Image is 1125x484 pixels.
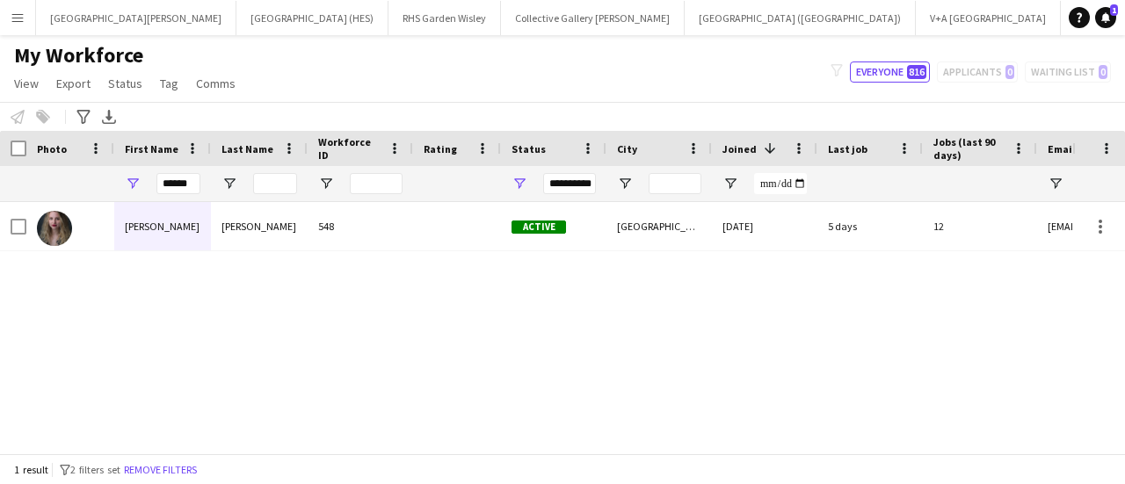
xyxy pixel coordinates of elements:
span: Status [512,142,546,155]
div: [GEOGRAPHIC_DATA] [606,202,712,250]
span: Tag [160,76,178,91]
button: Open Filter Menu [1048,176,1063,191]
span: Jobs (last 90 days) [933,135,1005,162]
div: 5 days [817,202,923,250]
div: [PERSON_NAME] [114,202,211,250]
span: Workforce ID [318,135,381,162]
a: Export [49,72,98,95]
button: [GEOGRAPHIC_DATA][PERSON_NAME] [36,1,236,35]
div: [DATE] [712,202,817,250]
div: [PERSON_NAME] [211,202,308,250]
span: Active [512,220,566,234]
span: Last job [828,142,867,155]
app-action-btn: Export XLSX [98,106,120,127]
a: Comms [189,72,243,95]
input: Workforce ID Filter Input [350,173,403,194]
span: Photo [37,142,67,155]
a: View [7,72,46,95]
button: Everyone816 [850,61,930,83]
input: Last Name Filter Input [253,173,297,194]
button: Open Filter Menu [722,176,738,191]
span: Status [108,76,142,91]
button: [GEOGRAPHIC_DATA] ([GEOGRAPHIC_DATA]) [685,1,916,35]
span: First Name [125,142,178,155]
span: 2 filters set [70,463,120,476]
button: Open Filter Menu [125,176,141,191]
span: Email [1048,142,1076,155]
span: Export [56,76,91,91]
span: My Workforce [14,42,143,69]
a: 1 [1095,7,1116,28]
button: Open Filter Menu [221,176,237,191]
span: Comms [196,76,236,91]
input: First Name Filter Input [156,173,200,194]
button: Open Filter Menu [617,176,633,191]
span: Joined [722,142,757,155]
span: View [14,76,39,91]
button: [GEOGRAPHIC_DATA] (HES) [236,1,388,35]
input: City Filter Input [649,173,701,194]
a: Status [101,72,149,95]
span: Last Name [221,142,273,155]
button: Open Filter Menu [512,176,527,191]
button: V+A [GEOGRAPHIC_DATA] [916,1,1061,35]
div: 12 [923,202,1037,250]
button: Remove filters [120,460,200,480]
button: RHS Garden Wisley [388,1,501,35]
span: City [617,142,637,155]
button: Open Filter Menu [318,176,334,191]
div: 548 [308,202,413,250]
span: 816 [907,65,926,79]
button: Collective Gallery [PERSON_NAME] [501,1,685,35]
span: 1 [1110,4,1118,16]
span: Rating [424,142,457,155]
input: Joined Filter Input [754,173,807,194]
img: Serena Doran [37,211,72,246]
app-action-btn: Advanced filters [73,106,94,127]
a: Tag [153,72,185,95]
